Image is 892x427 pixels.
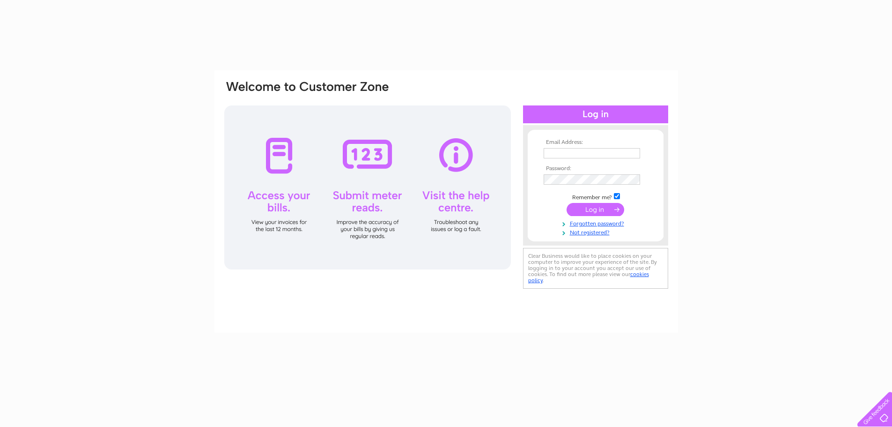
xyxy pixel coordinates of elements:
th: Email Address: [541,139,650,146]
th: Password: [541,165,650,172]
div: Clear Business would like to place cookies on your computer to improve your experience of the sit... [523,248,668,289]
a: Forgotten password? [544,218,650,227]
input: Submit [567,203,624,216]
td: Remember me? [541,192,650,201]
a: cookies policy [528,271,649,284]
a: Not registered? [544,227,650,236]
